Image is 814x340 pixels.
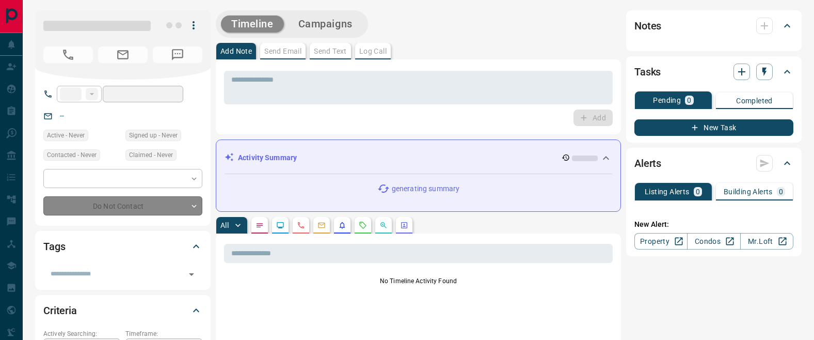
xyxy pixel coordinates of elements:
[184,267,199,282] button: Open
[634,13,793,38] div: Notes
[129,150,173,160] span: Claimed - Never
[379,221,388,229] svg: Opportunities
[220,48,252,55] p: Add Note
[740,233,793,250] a: Mr.Loft
[338,221,346,229] svg: Listing Alerts
[634,64,661,80] h2: Tasks
[634,219,793,230] p: New Alert:
[288,16,363,33] button: Campaigns
[129,130,178,141] span: Signed up - Never
[238,152,297,163] p: Activity Summary
[297,221,305,229] svg: Calls
[43,329,120,338] p: Actively Searching:
[645,188,690,195] p: Listing Alerts
[276,221,284,229] svg: Lead Browsing Activity
[317,221,326,229] svg: Emails
[256,221,264,229] svg: Notes
[634,18,661,34] h2: Notes
[47,130,85,141] span: Active - Never
[221,16,284,33] button: Timeline
[687,97,691,104] p: 0
[98,47,148,63] span: No Email
[225,148,612,167] div: Activity Summary
[779,188,783,195] p: 0
[736,97,773,104] p: Completed
[43,302,77,319] h2: Criteria
[224,276,613,286] p: No Timeline Activity Found
[43,238,65,255] h2: Tags
[634,233,688,250] a: Property
[634,155,661,172] h2: Alerts
[153,47,202,63] span: No Number
[687,233,740,250] a: Condos
[392,183,459,194] p: generating summary
[634,119,793,136] button: New Task
[43,196,202,215] div: Do Not Contact
[43,234,202,259] div: Tags
[43,298,202,323] div: Criteria
[125,329,202,338] p: Timeframe:
[634,59,793,84] div: Tasks
[634,151,793,176] div: Alerts
[60,112,64,120] a: --
[653,97,681,104] p: Pending
[220,222,229,229] p: All
[724,188,773,195] p: Building Alerts
[400,221,408,229] svg: Agent Actions
[47,150,97,160] span: Contacted - Never
[359,221,367,229] svg: Requests
[696,188,700,195] p: 0
[43,47,93,63] span: No Number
